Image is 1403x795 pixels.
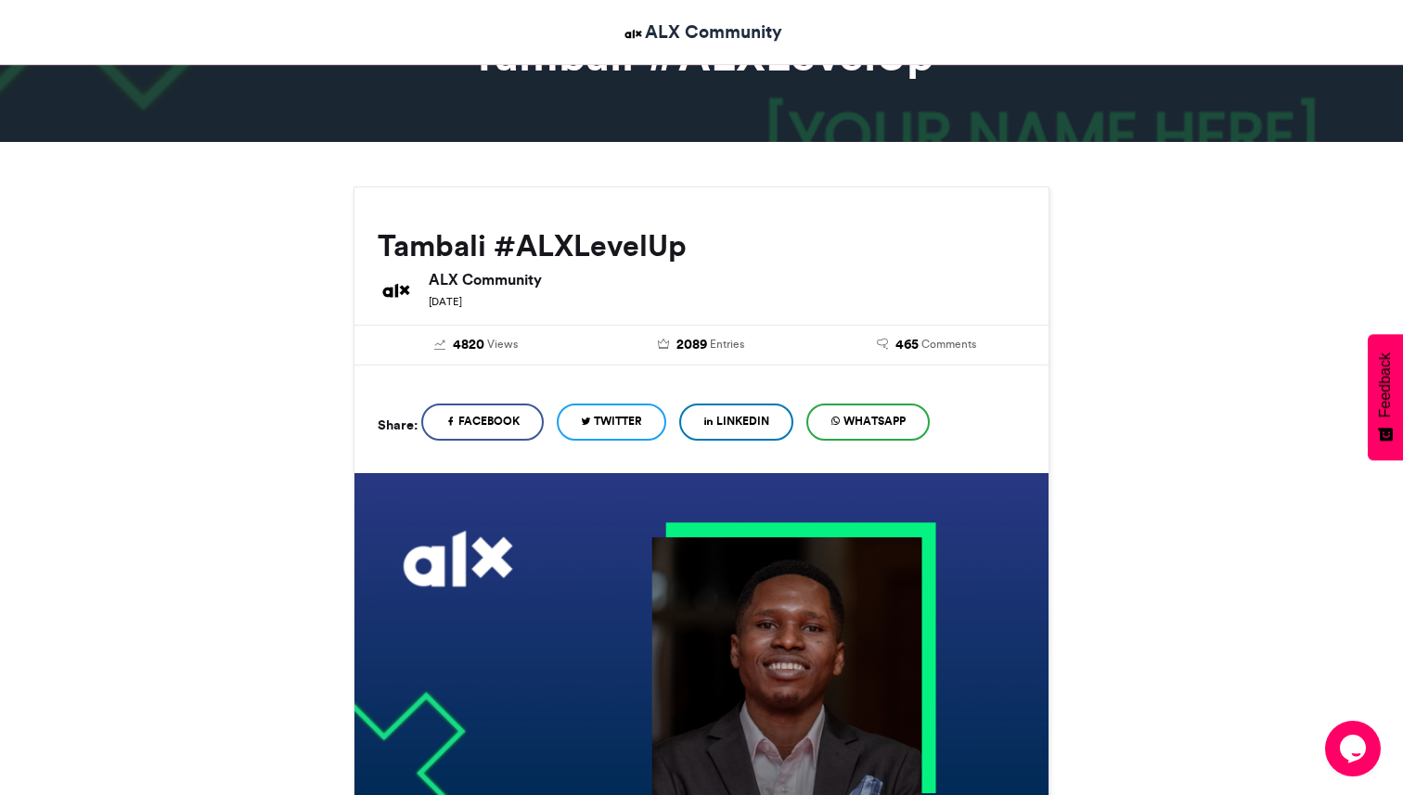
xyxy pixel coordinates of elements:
span: 2089 [676,335,707,355]
a: Facebook [421,404,544,441]
small: [DATE] [429,295,462,308]
span: Entries [710,336,744,353]
span: 4820 [453,335,484,355]
a: ALX Community [622,19,782,45]
a: LinkedIn [679,404,793,441]
span: LinkedIn [716,413,769,430]
iframe: chat widget [1325,721,1384,776]
span: WhatsApp [843,413,906,430]
h5: Share: [378,413,418,437]
img: ALX Community [622,22,645,45]
a: 2089 Entries [603,335,801,355]
h2: Tambali #ALXLevelUp [378,229,1025,263]
button: Feedback - Show survey [1368,334,1403,460]
span: Facebook [458,413,520,430]
h1: Tambali #ALXLevelUp [187,32,1216,77]
a: 465 Comments [828,335,1025,355]
a: 4820 Views [378,335,575,355]
span: Views [487,336,518,353]
span: 465 [895,335,919,355]
h6: ALX Community [429,272,1025,287]
span: Comments [921,336,976,353]
img: ALX Community [378,272,415,309]
span: Feedback [1377,353,1394,417]
a: WhatsApp [806,404,930,441]
span: Twitter [594,413,642,430]
a: Twitter [557,404,666,441]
